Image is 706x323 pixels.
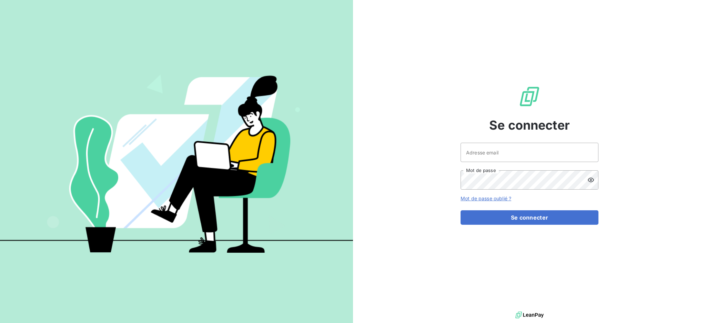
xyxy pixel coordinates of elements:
button: Se connecter [461,210,598,225]
img: Logo LeanPay [518,85,541,108]
a: Mot de passe oublié ? [461,195,511,201]
img: logo [515,310,544,320]
input: placeholder [461,143,598,162]
span: Se connecter [489,116,570,134]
